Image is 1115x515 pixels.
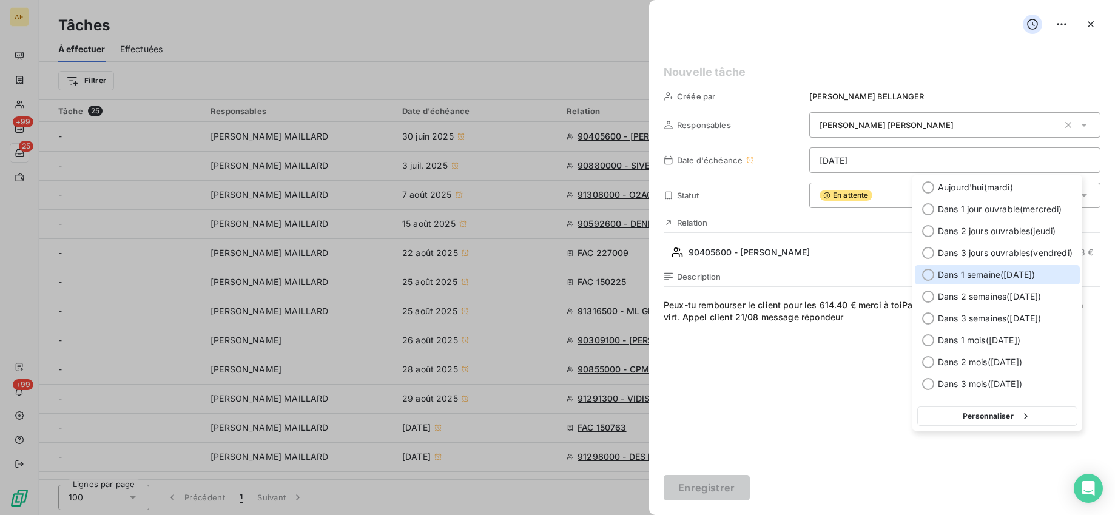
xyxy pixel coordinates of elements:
[938,181,1013,194] span: Aujourd'hui ( mardi )
[938,269,1035,281] span: Dans 1 semaine ( [DATE] )
[938,378,1022,390] span: Dans 3 mois ( [DATE] )
[938,225,1056,237] span: Dans 2 jours ouvrables ( jeudi )
[938,334,1020,346] span: Dans 1 mois ( [DATE] )
[938,247,1073,259] span: Dans 3 jours ouvrables ( vendredi )
[938,356,1022,368] span: Dans 2 mois ( [DATE] )
[938,312,1041,325] span: Dans 3 semaines ( [DATE] )
[938,291,1041,303] span: Dans 2 semaines ( [DATE] )
[938,203,1062,215] span: Dans 1 jour ouvrable ( mercredi )
[917,406,1077,426] button: Personnaliser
